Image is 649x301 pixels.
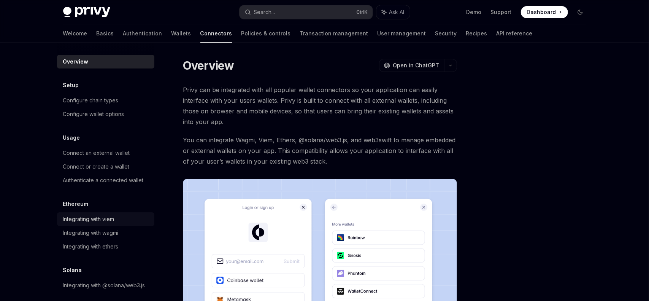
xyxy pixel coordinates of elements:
h5: Solana [63,266,82,275]
a: Basics [97,24,114,43]
span: Privy can be integrated with all popular wallet connectors so your application can easily interfa... [183,84,457,127]
a: Connect or create a wallet [57,160,154,174]
a: Integrating with @solana/web3.js [57,279,154,292]
h5: Usage [63,133,80,142]
span: Open in ChatGPT [393,62,440,69]
div: Integrating with viem [63,215,114,224]
a: Integrating with viem [57,212,154,226]
a: Policies & controls [241,24,291,43]
a: Integrating with wagmi [57,226,154,240]
a: User management [378,24,426,43]
a: Integrating with ethers [57,240,154,253]
a: Support [491,8,512,16]
div: Integrating with wagmi [63,228,119,237]
div: Configure wallet options [63,110,124,119]
a: Welcome [63,24,87,43]
a: API reference [497,24,533,43]
h5: Ethereum [63,199,89,209]
div: Integrating with ethers [63,242,119,251]
div: Overview [63,57,89,66]
a: Demo [467,8,482,16]
a: Connect an external wallet [57,146,154,160]
div: Integrating with @solana/web3.js [63,281,145,290]
div: Connect an external wallet [63,148,130,158]
a: Recipes [466,24,487,43]
button: Toggle dark mode [574,6,586,18]
a: Dashboard [521,6,568,18]
div: Authenticate a connected wallet [63,176,144,185]
a: Overview [57,55,154,68]
a: Security [435,24,457,43]
h5: Setup [63,81,79,90]
div: Connect or create a wallet [63,162,130,171]
button: Ask AI [376,5,410,19]
a: Transaction management [300,24,368,43]
a: Configure wallet options [57,107,154,121]
a: Authenticate a connected wallet [57,174,154,187]
a: Connectors [200,24,232,43]
a: Configure chain types [57,94,154,107]
a: Wallets [171,24,191,43]
span: You can integrate Wagmi, Viem, Ethers, @solana/web3.js, and web3swift to manage embedded or exter... [183,135,457,167]
h1: Overview [183,59,234,72]
span: Ctrl K [357,9,368,15]
button: Search...CtrlK [240,5,373,19]
a: Authentication [123,24,162,43]
span: Dashboard [527,8,556,16]
div: Search... [254,8,275,17]
div: Configure chain types [63,96,119,105]
img: dark logo [63,7,110,18]
span: Ask AI [389,8,405,16]
button: Open in ChatGPT [379,59,444,72]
